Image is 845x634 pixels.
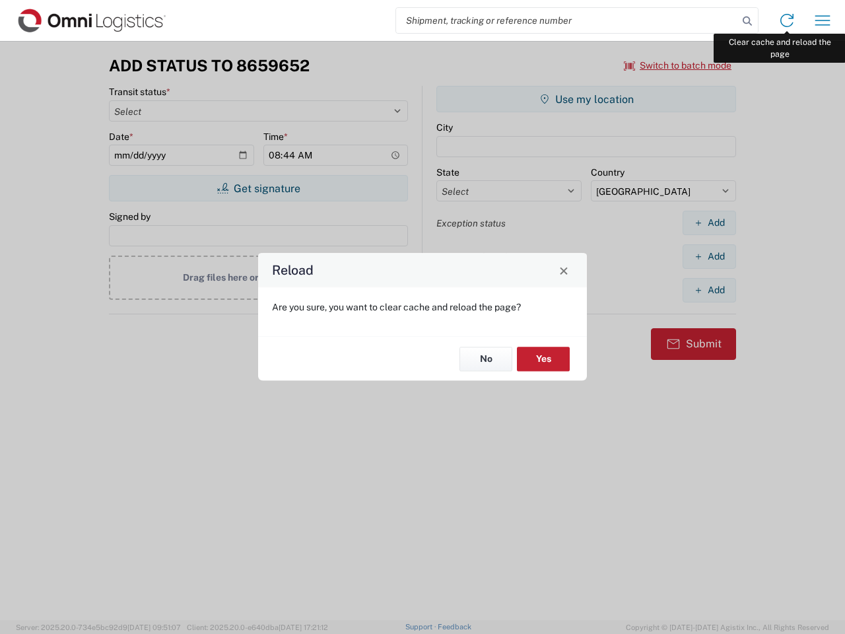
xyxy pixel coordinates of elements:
button: Close [555,261,573,279]
h4: Reload [272,261,314,280]
button: Yes [517,347,570,371]
input: Shipment, tracking or reference number [396,8,738,33]
button: No [459,347,512,371]
p: Are you sure, you want to clear cache and reload the page? [272,301,573,313]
